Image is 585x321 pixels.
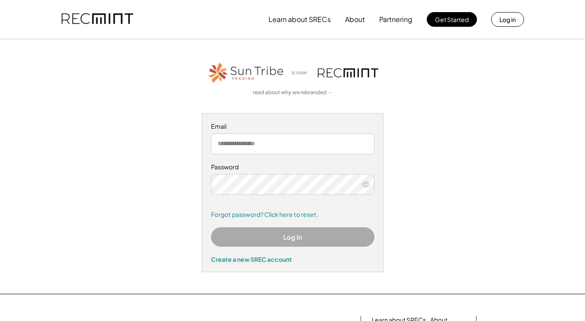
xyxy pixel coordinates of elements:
button: Log In [211,227,374,247]
img: recmint-logotype%403x.png [318,68,378,77]
button: Get Started [427,12,477,27]
a: read about why we rebranded → [253,89,332,96]
button: Log in [491,12,524,27]
div: Create a new SREC account [211,255,374,263]
button: Partnering [379,11,412,28]
img: recmint-logotype%403x.png [61,5,133,34]
div: is now [289,69,313,76]
button: Learn about SRECs [269,11,331,28]
img: STT_Horizontal_Logo%2B-%2BColor.png [207,61,285,85]
div: Password [211,163,374,172]
button: About [345,11,365,28]
div: Email [211,122,374,131]
a: Forgot password? Click here to reset. [211,210,374,219]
